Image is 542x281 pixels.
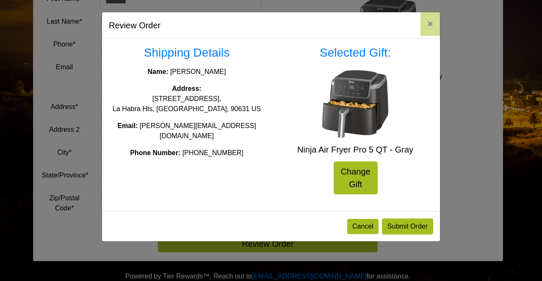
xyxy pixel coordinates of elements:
span: × [427,18,433,30]
span: [STREET_ADDRESS], La Habra Hts, [GEOGRAPHIC_DATA], 90631 US [113,95,261,112]
strong: Name: [148,68,169,75]
h5: Ninja Air Fryer Pro 5 QT - Gray [277,145,433,155]
a: Change Gift [334,161,378,194]
h3: Selected Gift: [277,46,433,60]
h5: Review Order [109,19,160,32]
strong: Address: [172,85,201,92]
img: Ninja Air Fryer Pro 5 QT - Gray [321,70,389,138]
span: [PERSON_NAME][EMAIL_ADDRESS][DOMAIN_NAME] [140,122,256,139]
strong: Email: [117,122,138,129]
h3: Shipping Details [109,46,265,60]
strong: Phone Number: [130,149,180,156]
button: Cancel [347,219,379,234]
span: [PHONE_NUMBER] [183,149,243,156]
button: Submit Order [382,218,433,235]
button: Close [420,12,440,36]
span: [PERSON_NAME] [170,68,226,75]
